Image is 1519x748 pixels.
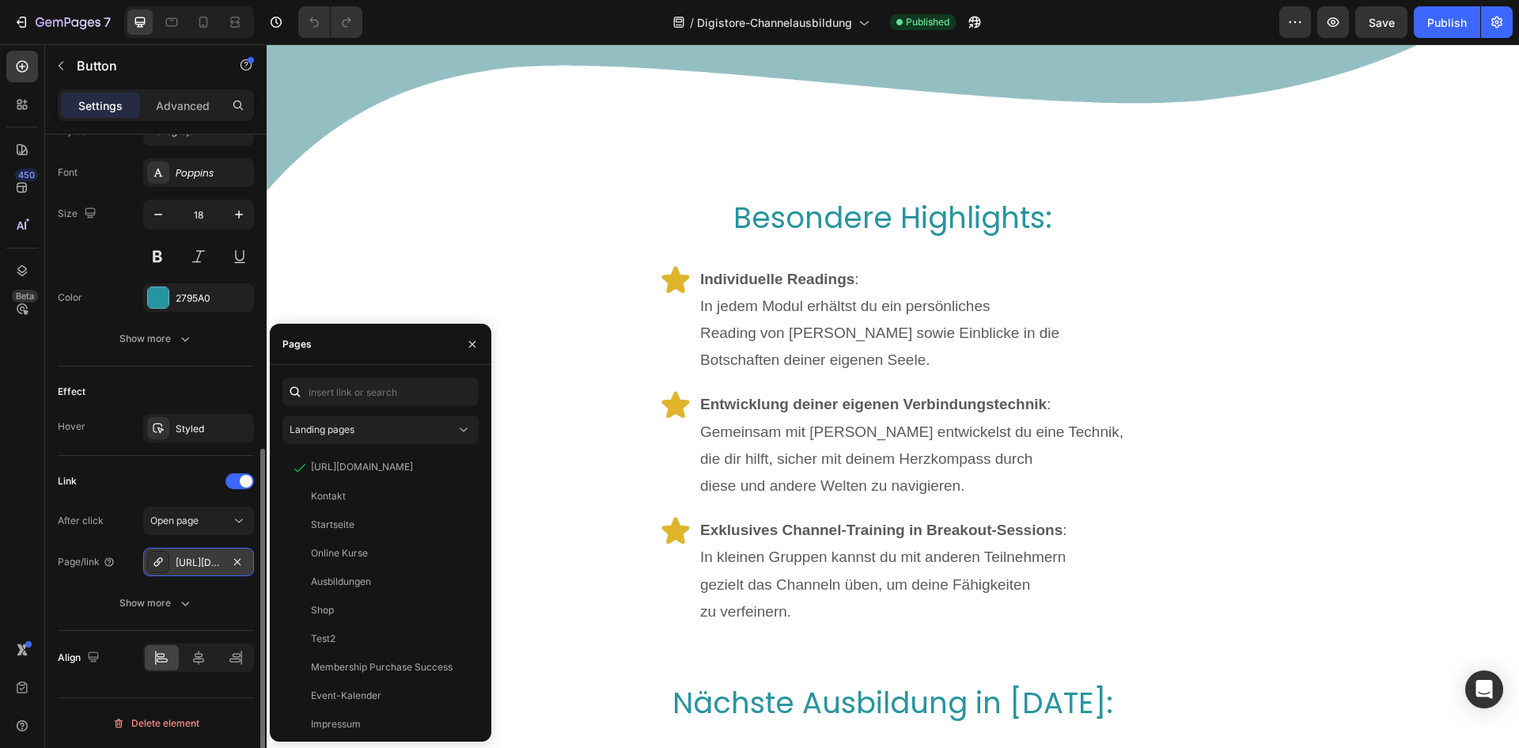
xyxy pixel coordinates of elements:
div: Open Intercom Messenger [1465,670,1503,708]
p: : [434,347,857,374]
div: Undo/Redo [298,6,362,38]
strong: Exklusives Channel-Training in Breakout-Sessions [434,477,796,494]
div: After click [58,514,104,528]
p: diese und andere Welten zu navigieren. [434,428,857,455]
div: Page/link [58,555,116,569]
p: In jedem Modul erhältst du ein persönliches [434,249,857,275]
div: Show more [119,331,193,347]
p: 7 [104,13,111,32]
div: Styled [176,422,250,436]
strong: Individuelle Readings [434,226,588,243]
p: : [434,473,857,499]
div: 450 [15,169,38,181]
div: Align [58,647,103,669]
strong: Entwicklung deiner eigenen Verbindungstechnik [434,351,780,368]
div: Size [58,203,100,225]
p: Advanced [156,97,210,114]
button: Landing pages [282,416,479,444]
div: Poppins [176,166,250,180]
div: Ausbildungen [311,575,371,589]
p: Botschaften deiner eigenen Seele. [434,302,857,329]
div: Event-Kalender [311,689,381,703]
div: Impressum [311,717,361,731]
button: Delete element [58,711,254,736]
div: Effect [58,385,85,399]
div: Delete element [112,714,199,733]
span: Digistore-Channelausbildung [697,14,852,31]
span: Save [1369,16,1395,29]
p: Button [77,56,211,75]
div: Show more [119,595,193,611]
div: Test2 [311,632,335,646]
button: Publish [1414,6,1480,38]
div: Link [58,474,77,488]
span: / [690,14,694,31]
button: Show more [58,325,254,353]
div: Beta [12,290,38,302]
p: gezielt das Channeln üben, um deine Fähigkeiten [434,527,857,554]
span: Published [906,15,949,29]
button: 7 [6,6,118,38]
button: Save [1355,6,1407,38]
div: Startseite [311,518,354,532]
p: In kleinen Gruppen kannst du mit anderen Teilnehmern [434,499,857,526]
p: Settings [78,97,123,114]
span: Landing pages [290,423,354,435]
div: Hover [58,420,85,434]
div: Pages [282,337,312,351]
button: Open page [143,507,254,535]
div: Color [58,290,82,305]
p: Gemeinsam mit [PERSON_NAME] entwickelst du eine Technik, [434,374,857,401]
p: Reading von [PERSON_NAME] sowie Einblicke in die [434,275,857,302]
div: Kontakt [311,489,346,503]
p: : [434,222,857,249]
p: die dir hilft, sicher mit deinem Herzkompass durch [434,401,857,428]
div: Font [58,165,78,180]
input: Insert link or search [282,378,479,406]
span: Open page [150,514,199,526]
p: zu verfeinern. [434,554,857,581]
div: Shop [311,603,334,617]
div: [URL][DOMAIN_NAME] [176,556,222,570]
iframe: Design area [267,44,1519,748]
div: [URL][DOMAIN_NAME] [311,460,413,474]
div: 2795A0 [176,291,250,306]
div: Membership Purchase Success [311,660,453,674]
div: Publish [1427,14,1467,31]
button: Show more [58,589,254,617]
div: Online Kurse [311,546,368,560]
